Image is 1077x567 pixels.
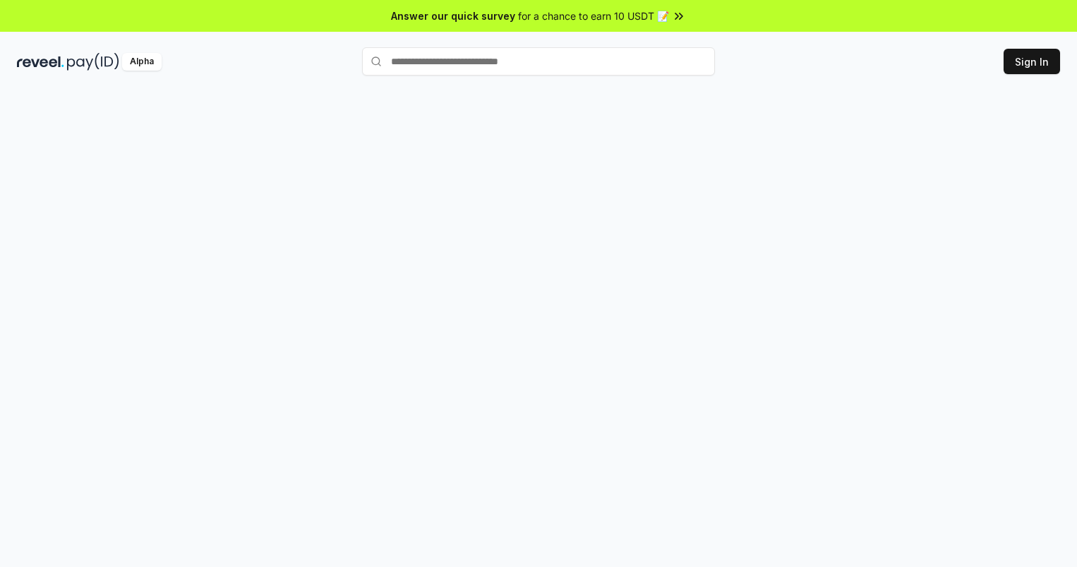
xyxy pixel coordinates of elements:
img: pay_id [67,53,119,71]
button: Sign In [1004,49,1060,74]
span: Answer our quick survey [391,8,515,23]
div: Alpha [122,53,162,71]
span: for a chance to earn 10 USDT 📝 [518,8,669,23]
img: reveel_dark [17,53,64,71]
